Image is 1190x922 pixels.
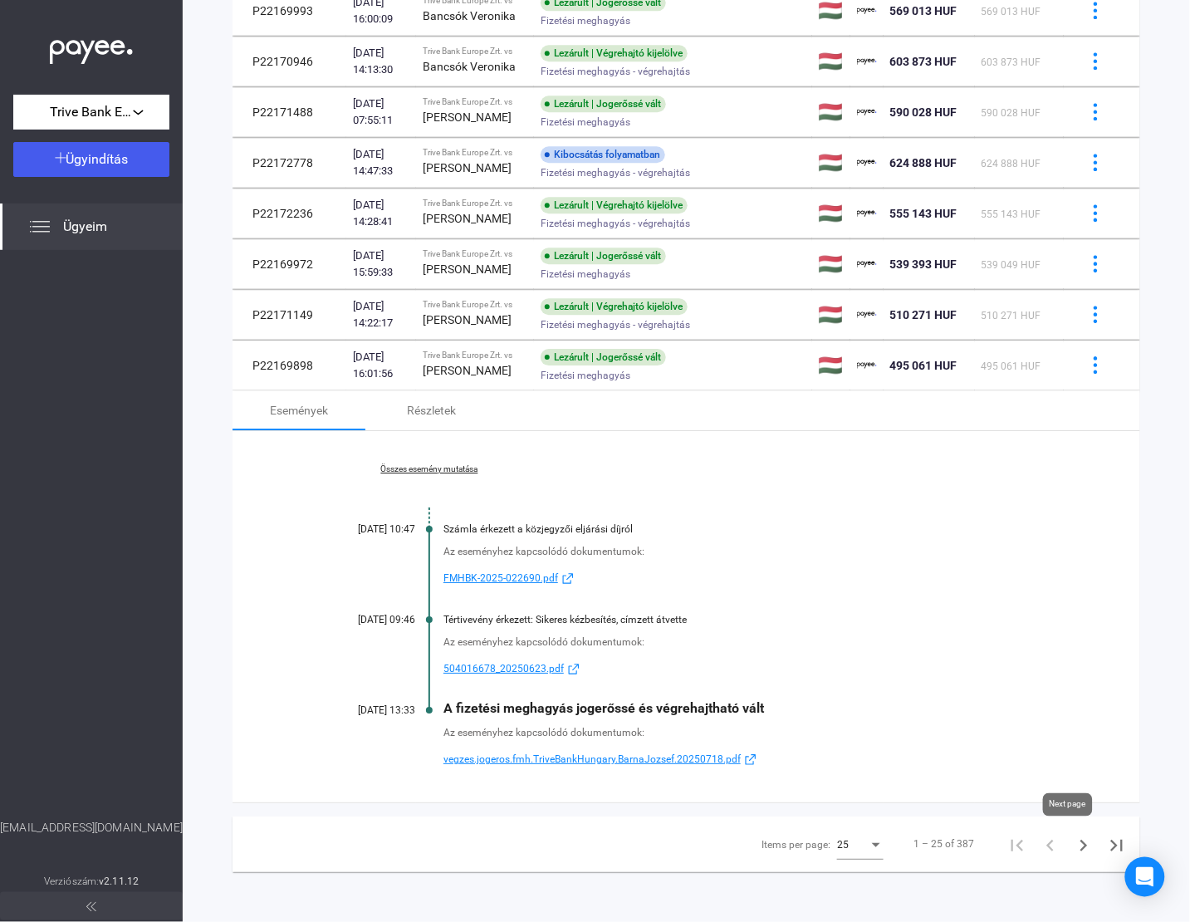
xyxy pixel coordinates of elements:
img: payee-logo [857,356,877,375]
div: Trive Bank Europe Zrt. vs [423,249,527,259]
span: 555 143 HUF [890,207,957,220]
button: First page [1001,827,1034,861]
img: payee-logo [857,1,877,21]
button: more-blue [1078,95,1113,130]
span: 510 271 HUF [890,308,957,321]
td: P22169898 [233,341,346,390]
button: more-blue [1078,297,1113,332]
td: P22171488 [233,87,346,137]
img: more-blue [1087,255,1104,272]
img: list.svg [30,217,50,237]
a: Összes esemény mutatása [316,464,543,474]
span: 603 873 HUF [982,56,1041,68]
div: Lezárult | Végrehajtó kijelölve [541,45,688,61]
span: 555 143 HUF [982,208,1041,220]
td: 🇭🇺 [812,239,850,289]
span: 25 [837,839,849,851]
img: more-blue [1087,2,1104,19]
div: [DATE] 14:22:17 [353,298,409,331]
img: external-link-blue [558,572,578,585]
img: more-blue [1087,154,1104,171]
span: 603 873 HUF [890,55,957,68]
span: Fizetési meghagyás - végrehajtás [541,213,690,233]
div: [DATE] 16:01:56 [353,349,409,382]
div: [DATE] 14:28:41 [353,197,409,230]
div: [DATE] 14:47:33 [353,146,409,179]
div: Lezárult | Végrehajtó kijelölve [541,298,688,315]
button: Ügyindítás [13,142,169,177]
td: P22169972 [233,239,346,289]
img: external-link-blue [564,663,584,675]
img: more-blue [1087,356,1104,374]
span: Ügyeim [63,217,107,237]
div: [DATE] 10:47 [316,523,415,535]
span: 495 061 HUF [890,359,957,372]
img: more-blue [1087,103,1104,120]
div: A fizetési meghagyás jogerőssé és végrehajtható vált [443,700,1057,716]
img: white-payee-white-dot.svg [50,31,133,65]
span: 624 888 HUF [982,158,1041,169]
td: 🇭🇺 [812,138,850,188]
div: Lezárult | Jogerőssé vált [541,96,666,112]
td: 🇭🇺 [812,189,850,238]
img: payee-logo [857,102,877,122]
mat-select: Items per page: [837,834,884,854]
div: Trive Bank Europe Zrt. vs [423,97,527,107]
strong: [PERSON_NAME] [423,313,512,326]
img: plus-white.svg [55,152,66,164]
td: P22170946 [233,37,346,86]
div: Kibocsátás folyamatban [541,146,665,163]
img: more-blue [1087,306,1104,323]
td: 🇭🇺 [812,37,850,86]
div: Next page [1043,793,1093,817]
span: 569 013 HUF [982,6,1041,17]
strong: [PERSON_NAME] [423,161,512,174]
span: 539 393 HUF [890,257,957,271]
div: Az eseményhez kapcsolódó dokumentumok: [443,634,1057,650]
img: payee-logo [857,305,877,325]
td: P22172236 [233,189,346,238]
td: P22172778 [233,138,346,188]
strong: Bancsók Veronika [423,9,516,22]
img: external-link-blue [741,753,761,766]
button: more-blue [1078,247,1113,282]
strong: [PERSON_NAME] [423,110,512,124]
strong: Bancsók Veronika [423,60,516,73]
span: Fizetési meghagyás [541,112,630,132]
div: Események [270,400,328,420]
button: more-blue [1078,348,1113,383]
td: P22171149 [233,290,346,340]
div: [DATE] 15:59:33 [353,248,409,281]
span: 495 061 HUF [982,360,1041,372]
span: Fizetési meghagyás - végrehajtás [541,163,690,183]
span: 590 028 HUF [982,107,1041,119]
img: payee-logo [857,204,877,223]
img: more-blue [1087,52,1104,70]
a: FMHBK-2025-022690.pdfexternal-link-blue [443,568,1057,588]
div: Számla érkezett a közjegyzői eljárási díjról [443,523,1057,535]
div: Trive Bank Europe Zrt. vs [423,351,527,360]
div: Open Intercom Messenger [1125,857,1165,897]
span: 624 888 HUF [890,156,957,169]
span: Trive Bank Europe Zrt. [50,102,133,122]
button: Trive Bank Europe Zrt. [13,95,169,130]
a: 504016678_20250623.pdfexternal-link-blue [443,659,1057,679]
div: Lezárult | Végrehajtó kijelölve [541,197,688,213]
span: 510 271 HUF [982,310,1041,321]
div: [DATE] 13:33 [316,704,415,716]
div: Lezárult | Jogerőssé vált [541,248,666,264]
span: Fizetési meghagyás [541,11,630,31]
div: Részletek [408,400,457,420]
span: FMHBK-2025-022690.pdf [443,568,558,588]
td: 🇭🇺 [812,341,850,390]
span: Fizetési meghagyás [541,365,630,385]
div: Az eseményhez kapcsolódó dokumentumok: [443,543,1057,560]
span: Fizetési meghagyás - végrehajtás [541,315,690,335]
strong: [PERSON_NAME] [423,262,512,276]
div: [DATE] 14:13:30 [353,45,409,78]
div: [DATE] 09:46 [316,614,415,625]
span: 590 028 HUF [890,105,957,119]
img: payee-logo [857,254,877,274]
button: Next page [1067,827,1100,861]
div: Trive Bank Europe Zrt. vs [423,47,527,56]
